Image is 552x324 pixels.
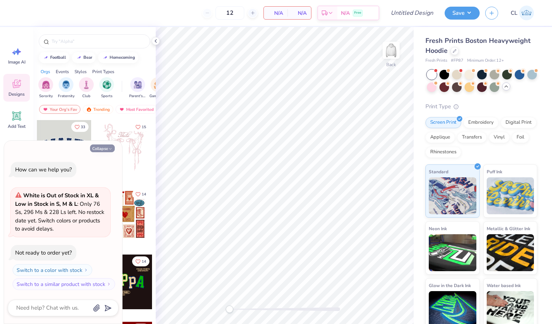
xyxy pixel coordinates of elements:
button: homecoming [98,52,138,63]
span: Neon Ink [429,225,447,232]
span: Image AI [8,59,25,65]
span: Designs [8,91,25,97]
img: Puff Ink [487,177,534,214]
button: Like [132,122,149,132]
button: Switch to a similar product with stock [13,278,115,290]
span: Metallic & Glitter Ink [487,225,530,232]
img: trend_line.gif [76,55,82,60]
span: N/A [341,9,350,17]
span: CL [511,9,517,17]
span: Glow in the Dark Ink [429,282,471,289]
div: How can we help you? [15,166,72,173]
span: Free [354,10,361,16]
div: Your Org's Fav [39,105,80,114]
img: Game Day Image [154,81,162,89]
div: Vinyl [489,132,510,143]
button: bear [72,52,96,63]
span: 14 [142,192,146,196]
div: Styles [75,68,87,75]
div: Orgs [41,68,50,75]
span: # FP87 [451,58,463,64]
div: Print Types [92,68,114,75]
span: Water based Ink [487,282,521,289]
img: Metallic & Glitter Ink [487,234,534,271]
div: Trending [83,105,113,114]
span: Sorority [39,93,53,99]
div: Embroidery [463,117,498,128]
span: Sports [101,93,113,99]
button: Switch to a color with stock [13,264,92,276]
button: Save [445,7,480,20]
span: Club [82,93,90,99]
button: filter button [149,77,166,99]
span: N/A [292,9,307,17]
span: Fresh Prints [425,58,447,64]
span: N/A [268,9,283,17]
div: filter for Club [79,77,94,99]
div: Transfers [457,132,487,143]
div: Applique [425,132,455,143]
div: Not ready to order yet? [15,249,72,256]
span: Puff Ink [487,168,502,175]
img: Sports Image [103,81,111,89]
a: CL [507,6,537,20]
button: Like [132,189,149,199]
span: : Only 76 Ss, 296 Ms & 228 Ls left. No restock date yet. Switch colors or products to avoid delays. [15,192,104,232]
span: 15 [142,125,146,129]
img: Fraternity Image [62,81,70,89]
button: filter button [38,77,53,99]
div: filter for Parent's Weekend [129,77,146,99]
div: Digital Print [501,117,537,128]
div: homecoming [110,55,135,59]
div: Rhinestones [425,147,461,158]
button: filter button [79,77,94,99]
div: filter for Fraternity [58,77,75,99]
span: Parent's Weekend [129,93,146,99]
button: Collapse [90,144,115,152]
button: filter button [129,77,146,99]
span: 14 [142,260,146,263]
span: Fraternity [58,93,75,99]
button: filter button [58,77,75,99]
img: most_fav.gif [119,107,125,112]
span: Minimum Order: 12 + [467,58,504,64]
div: Foil [512,132,529,143]
span: Standard [429,168,448,175]
div: Print Type [425,102,537,111]
div: filter for Game Day [149,77,166,99]
span: Game Day [149,93,166,99]
img: Back [384,43,399,58]
img: trend_line.gif [102,55,108,60]
strong: White is Out of Stock in XL & Low in Stock in S, M & L [15,192,99,208]
img: Switch to a similar product with stock [107,282,111,286]
img: Sorority Image [42,81,50,89]
div: Accessibility label [226,306,233,313]
input: – – [215,6,244,20]
button: football [39,52,69,63]
span: Fresh Prints Boston Heavyweight Hoodie [425,36,531,55]
div: Screen Print [425,117,461,128]
img: most_fav.gif [42,107,48,112]
img: Caroline Litchfield [519,6,534,20]
div: bear [83,55,92,59]
img: trend_line.gif [43,55,49,60]
div: football [50,55,66,59]
img: trending.gif [86,107,92,112]
button: Like [71,122,89,132]
button: Like [132,256,149,266]
button: filter button [99,77,114,99]
input: Try "Alpha" [51,38,145,45]
img: Switch to a color with stock [84,268,88,272]
img: Parent's Weekend Image [134,81,142,89]
div: Back [386,61,396,68]
span: Add Text [8,123,25,129]
img: Club Image [82,81,90,89]
span: 33 [81,125,85,129]
input: Untitled Design [385,6,439,20]
div: filter for Sorority [38,77,53,99]
img: Standard [429,177,476,214]
div: Events [56,68,69,75]
img: Neon Ink [429,234,476,271]
div: Most Favorited [115,105,157,114]
div: filter for Sports [99,77,114,99]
